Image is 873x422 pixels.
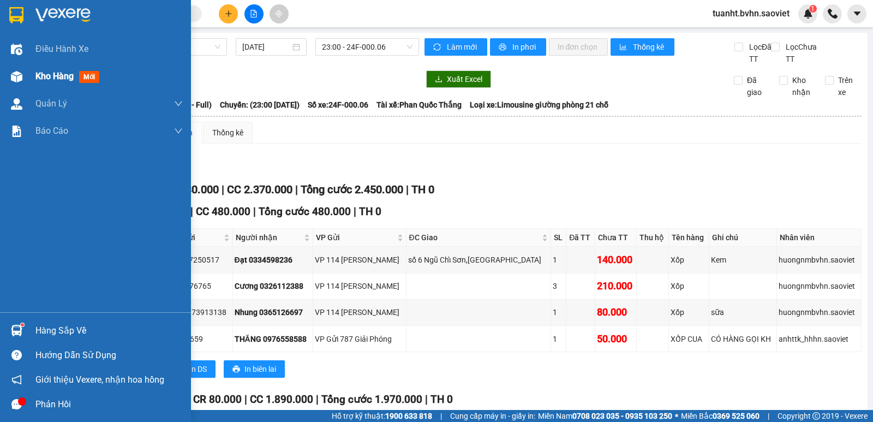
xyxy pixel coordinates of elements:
[743,74,771,98] span: Đã giao
[777,229,862,247] th: Nhân viên
[713,412,760,420] strong: 0369 525 060
[681,410,760,422] span: Miền Bắc
[633,41,666,53] span: Thống kê
[35,124,68,138] span: Báo cáo
[35,97,67,110] span: Quản Lý
[779,254,859,266] div: huongnmbvhn.saoviet
[220,99,300,111] span: Chuyến: (23:00 [DATE])
[597,278,635,294] div: 210.000
[242,41,291,53] input: 15/08/2025
[169,360,216,378] button: printerIn DS
[253,205,256,218] span: |
[159,280,230,292] div: kt 0962576765
[619,43,629,52] span: bar-chart
[235,333,311,345] div: THĂNG 0976558588
[313,247,406,273] td: VP 114 Trần Nhật Duật
[174,99,183,108] span: down
[709,229,777,247] th: Ghi chú
[828,9,838,19] img: phone-icon
[834,74,862,98] span: Trên xe
[711,306,775,318] div: sữa
[35,71,74,81] span: Kho hàng
[354,205,356,218] span: |
[295,183,298,196] span: |
[671,333,707,345] div: XỐP CUA
[385,412,432,420] strong: 1900 633 818
[11,325,22,336] img: warehouse-icon
[308,99,368,111] span: Số xe: 24F-000.06
[549,38,608,56] button: In đơn chọn
[227,183,292,196] span: CC 2.370.000
[809,5,817,13] sup: 1
[79,71,99,83] span: mới
[313,300,406,326] td: VP 114 Trần Nhật Duật
[406,183,409,196] span: |
[553,306,565,318] div: 1
[553,280,565,292] div: 3
[159,306,230,318] div: A Hiển 0973913138
[315,280,404,292] div: VP 114 [PERSON_NAME]
[595,229,637,247] th: Chưa TT
[788,74,816,98] span: Kho nhận
[409,231,540,243] span: ĐC Giao
[711,333,775,345] div: CÓ HÀNG GỌI KH
[440,410,442,422] span: |
[196,205,250,218] span: CC 480.000
[597,331,635,347] div: 50.000
[671,306,707,318] div: Xốp
[11,350,22,360] span: question-circle
[250,10,258,17] span: file-add
[447,41,479,53] span: Làm mới
[408,254,549,266] div: số 6 Ngũ Chỉ Sơn,[GEOGRAPHIC_DATA]
[711,254,775,266] div: Kem
[447,73,482,85] span: Xuất Excel
[259,205,351,218] span: Tổng cước 480.000
[425,393,428,406] span: |
[566,229,595,247] th: Đã TT
[332,410,432,422] span: Hỗ trợ kỹ thuật:
[450,410,535,422] span: Cung cấp máy in - giấy in:
[812,412,820,420] span: copyright
[376,99,462,111] span: Tài xế: Phan Quốc Thắng
[11,375,22,385] span: notification
[190,205,193,218] span: |
[779,280,859,292] div: huongnmbvhn.saoviet
[551,229,567,247] th: SL
[11,126,22,137] img: solution-icon
[11,71,22,82] img: warehouse-icon
[745,41,773,65] span: Lọc Đã TT
[359,205,381,218] span: TH 0
[315,306,404,318] div: VP 114 [PERSON_NAME]
[159,254,230,266] div: AHa 0987250517
[313,326,406,352] td: VP Gửi 787 Giải Phóng
[553,254,565,266] div: 1
[315,254,404,266] div: VP 114 [PERSON_NAME]
[313,274,406,300] td: VP 114 Trần Nhật Duật
[411,183,434,196] span: TH 0
[174,127,183,135] span: down
[159,333,230,345] div: 0964404659
[236,231,302,243] span: Người nhận
[430,393,453,406] span: TH 0
[637,229,669,247] th: Thu hộ
[779,333,859,345] div: anhttk_hhhn.saoviet
[35,42,88,56] span: Điều hành xe
[671,254,707,266] div: Xốp
[301,183,403,196] span: Tổng cước 2.450.000
[244,363,276,375] span: In biên lai
[222,183,224,196] span: |
[35,347,183,364] div: Hướng dẫn sử dụng
[316,393,319,406] span: |
[9,7,23,23] img: logo-vxr
[275,10,283,17] span: aim
[35,373,164,387] span: Giới thiệu Vexere, nhận hoa hồng
[669,229,709,247] th: Tên hàng
[424,38,487,56] button: syncLàm mới
[225,10,232,17] span: plus
[847,4,866,23] button: caret-down
[244,393,247,406] span: |
[675,414,678,418] span: ⚪️
[224,360,285,378] button: printerIn biên lai
[779,306,859,318] div: huongnmbvhn.saoviet
[852,9,862,19] span: caret-down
